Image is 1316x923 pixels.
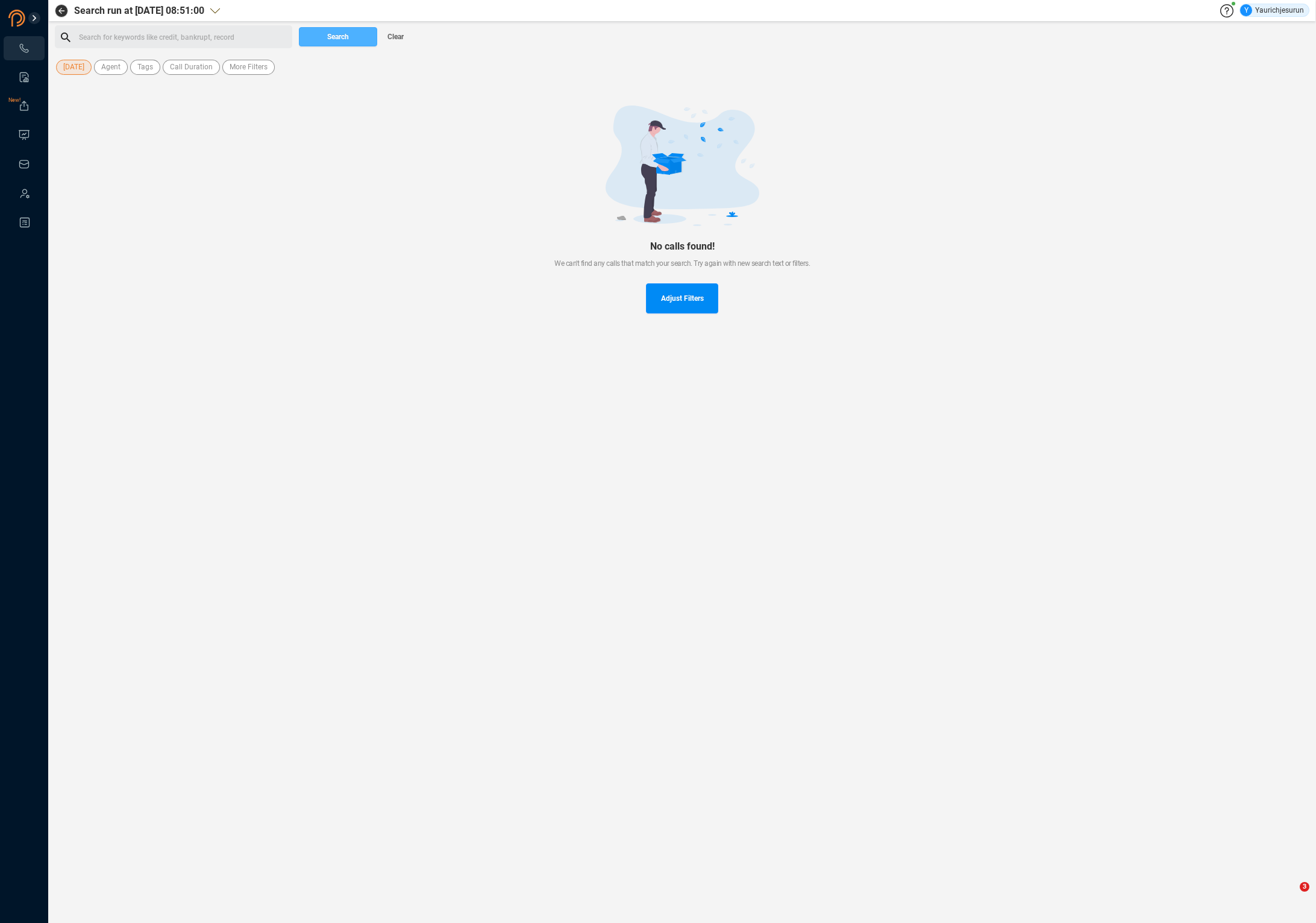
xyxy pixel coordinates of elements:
span: Call Duration [170,60,213,75]
li: Interactions [4,36,45,60]
button: Clear [377,27,413,46]
span: Y [1244,4,1249,16]
span: [DATE] [63,60,84,75]
span: Adjust Filters [661,283,704,313]
span: Search [327,27,349,46]
iframe: Intercom live chat [1275,882,1304,911]
img: prodigal-logo [8,10,75,27]
button: More Filters [222,60,275,75]
li: Inbox [4,152,45,176]
span: Agent [101,60,121,75]
button: Agent [94,60,128,75]
span: 3 [1300,882,1309,892]
button: [DATE] [56,60,92,75]
span: Clear [387,27,404,46]
li: Smart Reports [4,65,45,89]
button: Tags [130,60,160,75]
a: New! [18,100,30,112]
li: Visuals [4,123,45,147]
span: Tags [137,60,153,75]
button: Adjust Filters [646,283,718,313]
button: Search [299,27,377,46]
div: No calls found! [74,241,1290,252]
li: Exports [4,94,45,118]
div: We can't find any calls that match your search. Try again with new search text or filters. [74,258,1290,269]
button: Call Duration [163,60,220,75]
span: New! [8,88,20,112]
div: Yaurichjesurun [1240,4,1304,16]
span: More Filters [230,60,268,75]
span: Search run at [DATE] 08:51:00 [74,4,204,18]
